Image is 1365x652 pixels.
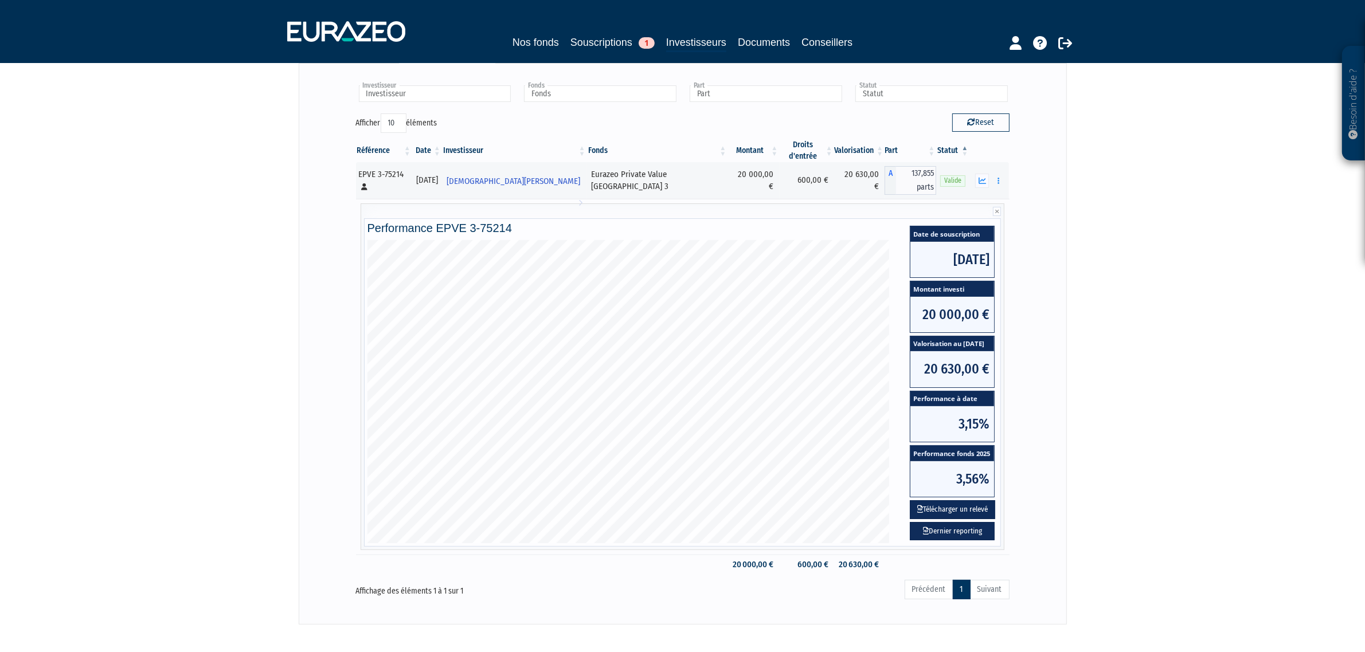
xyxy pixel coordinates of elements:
[910,500,995,519] button: Télécharger un relevé
[578,192,582,213] i: Voir l'investisseur
[910,226,994,242] span: Date de souscription
[442,169,587,192] a: [DEMOGRAPHIC_DATA][PERSON_NAME]
[356,139,412,162] th: Référence : activer pour trier la colonne par ordre croissant
[412,139,442,162] th: Date: activer pour trier la colonne par ordre croissant
[728,139,779,162] th: Montant: activer pour trier la colonne par ordre croissant
[356,579,619,597] div: Affichage des éléments 1 à 1 sur 1
[728,555,779,575] td: 20 000,00 €
[910,281,994,297] span: Montant investi
[780,139,834,162] th: Droits d'entrée: activer pour trier la colonne par ordre croissant
[910,391,994,407] span: Performance à date
[1347,52,1360,155] p: Besoin d'aide ?
[738,34,790,50] a: Documents
[910,446,994,461] span: Performance fonds 2025
[885,139,936,162] th: Part: activer pour trier la colonne par ordre croissant
[587,139,728,162] th: Fonds: activer pour trier la colonne par ordre croissant
[666,34,726,52] a: Investisseurs
[885,166,896,195] span: A
[885,166,936,195] div: A - Eurazeo Private Value Europe 3
[910,242,994,277] span: [DATE]
[910,336,994,352] span: Valorisation au [DATE]
[834,139,885,162] th: Valorisation: activer pour trier la colonne par ordre croissant
[910,297,994,332] span: 20 000,00 €
[287,21,405,42] img: 1732889491-logotype_eurazeo_blanc_rvb.png
[834,162,885,199] td: 20 630,00 €
[639,37,655,49] span: 1
[910,461,994,497] span: 3,56%
[780,162,834,199] td: 600,00 €
[952,113,1010,132] button: Reset
[591,168,724,193] div: Eurazeo Private Value [GEOGRAPHIC_DATA] 3
[910,522,995,541] a: Dernier reporting
[896,166,936,195] span: 137,855 parts
[381,113,406,133] select: Afficheréléments
[442,139,587,162] th: Investisseur: activer pour trier la colonne par ordre croissant
[910,351,994,387] span: 20 630,00 €
[367,222,998,234] h4: Performance EPVE 3-75214
[570,34,655,50] a: Souscriptions1
[834,555,885,575] td: 20 630,00 €
[936,139,969,162] th: Statut : activer pour trier la colonne par ordre d&eacute;croissant
[940,175,965,186] span: Valide
[362,183,368,190] i: [Français] Personne physique
[801,34,852,50] a: Conseillers
[780,555,834,575] td: 600,00 €
[498,44,596,63] div: Documents (3)
[398,44,496,64] div: Portefeuille (1)
[359,168,408,193] div: EPVE 3-75214
[299,44,396,63] div: Informations investisseur
[447,171,580,192] span: [DEMOGRAPHIC_DATA][PERSON_NAME]
[416,174,438,186] div: [DATE]
[910,406,994,442] span: 3,15%
[513,34,559,50] a: Nos fonds
[356,113,437,133] label: Afficher éléments
[953,580,971,599] a: 1
[728,162,779,199] td: 20 000,00 €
